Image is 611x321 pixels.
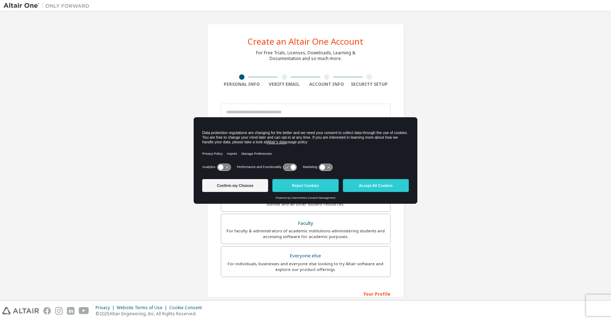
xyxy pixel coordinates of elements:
[96,305,117,311] div: Privacy
[306,82,348,87] div: Account Info
[256,50,355,61] div: For Free Trials, Licenses, Downloads, Learning & Documentation and so much more.
[263,82,306,87] div: Verify Email
[169,305,206,311] div: Cookie Consent
[117,305,169,311] div: Website Terms of Use
[221,288,391,299] div: Your Profile
[43,307,51,315] img: facebook.svg
[226,261,386,272] div: For individuals, businesses and everyone else looking to try Altair software and explore our prod...
[96,311,206,317] p: © 2025 Altair Engineering, Inc. All Rights Reserved.
[348,82,391,87] div: Security Setup
[248,37,363,46] div: Create an Altair One Account
[67,307,74,315] img: linkedin.svg
[226,251,386,261] div: Everyone else
[226,218,386,228] div: Faculty
[221,82,263,87] div: Personal Info
[4,2,93,9] img: Altair One
[79,307,89,315] img: youtube.svg
[226,228,386,239] div: For faculty & administrators of academic institutions administering students and accessing softwa...
[2,307,39,315] img: altair_logo.svg
[55,307,63,315] img: instagram.svg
